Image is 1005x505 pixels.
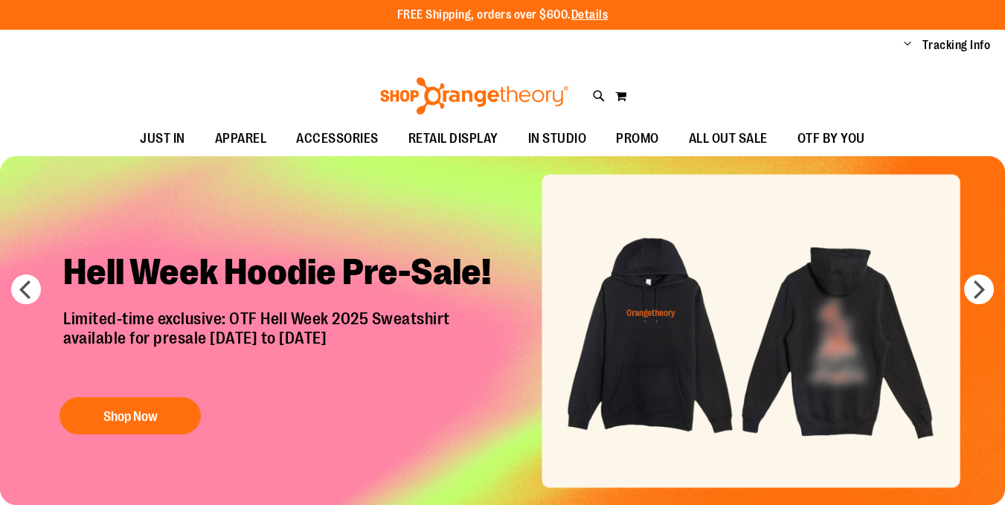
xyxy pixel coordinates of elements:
[616,122,659,155] span: PROMO
[378,77,571,115] img: Shop Orangetheory
[964,274,994,304] button: next
[797,122,865,155] span: OTF BY YOU
[215,122,267,155] span: APPAREL
[60,397,201,434] button: Shop Now
[200,122,282,156] a: APPAREL
[689,122,768,155] span: ALL OUT SALE
[281,122,394,156] a: ACCESSORIES
[783,122,880,156] a: OTF BY YOU
[408,122,498,155] span: RETAIL DISPLAY
[904,38,911,53] button: Account menu
[528,122,587,155] span: IN STUDIO
[52,239,517,309] h2: Hell Week Hoodie Pre-Sale!
[125,122,200,156] a: JUST IN
[296,122,379,155] span: ACCESSORIES
[394,122,513,156] a: RETAIL DISPLAY
[674,122,783,156] a: ALL OUT SALE
[52,309,517,382] p: Limited-time exclusive: OTF Hell Week 2025 Sweatshirt available for presale [DATE] to [DATE]
[601,122,674,156] a: PROMO
[922,37,991,54] a: Tracking Info
[513,122,602,156] a: IN STUDIO
[52,239,517,442] a: Hell Week Hoodie Pre-Sale! Limited-time exclusive: OTF Hell Week 2025 Sweatshirtavailable for pre...
[11,274,41,304] button: prev
[397,7,609,24] p: FREE Shipping, orders over $600.
[571,8,609,22] a: Details
[140,122,185,155] span: JUST IN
